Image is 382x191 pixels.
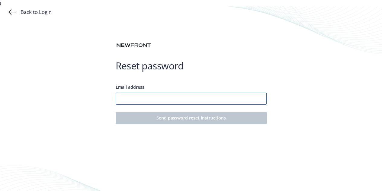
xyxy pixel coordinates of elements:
[116,60,267,72] h1: Reset password
[8,8,52,16] a: Back to Login
[116,42,152,49] img: Newfront logo
[116,84,144,90] span: Email address
[116,112,267,124] button: Send password reset instructions
[156,115,226,121] span: Send password reset instructions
